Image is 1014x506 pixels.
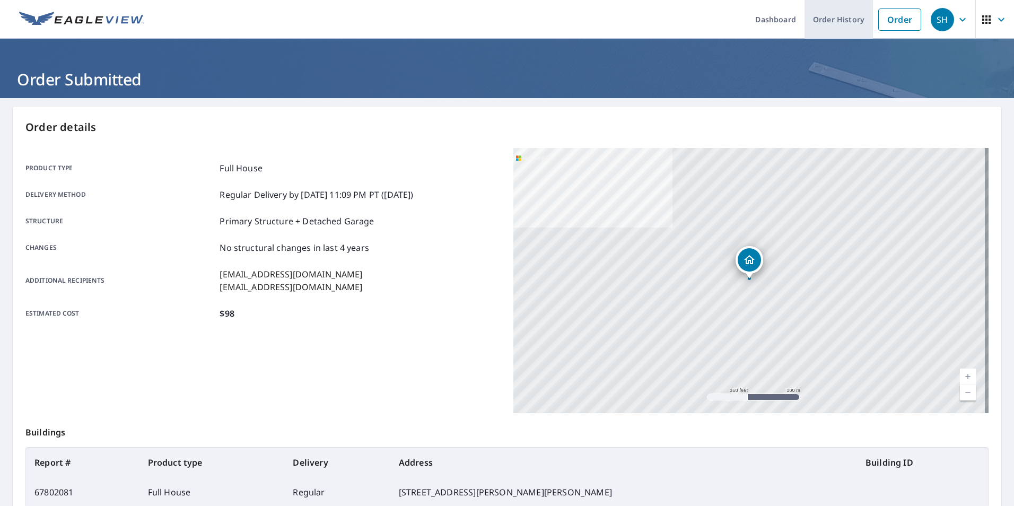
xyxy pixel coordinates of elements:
[26,448,139,477] th: Report #
[25,162,215,175] p: Product type
[220,307,234,320] p: $98
[25,215,215,228] p: Structure
[25,241,215,254] p: Changes
[25,307,215,320] p: Estimated cost
[220,241,369,254] p: No structural changes in last 4 years
[25,119,989,135] p: Order details
[25,413,989,447] p: Buildings
[220,162,263,175] p: Full House
[220,188,413,201] p: Regular Delivery by [DATE] 11:09 PM PT ([DATE])
[960,369,976,385] a: Current Level 17, Zoom In
[960,385,976,400] a: Current Level 17, Zoom Out
[220,281,362,293] p: [EMAIL_ADDRESS][DOMAIN_NAME]
[13,68,1001,90] h1: Order Submitted
[220,215,374,228] p: Primary Structure + Detached Garage
[139,448,285,477] th: Product type
[390,448,857,477] th: Address
[736,246,763,279] div: Dropped pin, building 1, Residential property, 8579 Tunbridge Wells Dr N Semmes, AL 36575
[25,268,215,293] p: Additional recipients
[857,448,988,477] th: Building ID
[19,12,144,28] img: EV Logo
[878,8,921,31] a: Order
[284,448,390,477] th: Delivery
[220,268,362,281] p: [EMAIL_ADDRESS][DOMAIN_NAME]
[931,8,954,31] div: SH
[25,188,215,201] p: Delivery method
